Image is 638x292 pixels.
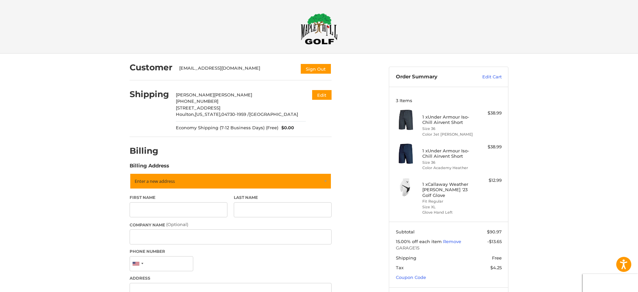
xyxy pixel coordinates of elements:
[166,222,188,227] small: (Optional)
[130,173,332,189] a: Enter or select a different address
[443,239,461,244] a: Remove
[135,178,175,184] span: Enter a new address
[130,275,332,281] label: Address
[492,255,502,261] span: Free
[422,199,474,204] li: Fit Regular
[396,229,415,234] span: Subtotal
[422,126,474,132] li: Size 36
[130,248,332,254] label: Phone Number
[396,245,502,251] span: GARAGE15
[312,90,332,100] button: Edit
[396,255,416,261] span: Shipping
[176,98,218,104] span: [PHONE_NUMBER]
[234,195,332,201] label: Last Name
[468,74,502,80] a: Edit Cart
[422,181,474,198] h4: 1 x Callaway Weather [PERSON_NAME] '23 Golf Glove
[221,112,249,117] span: 04730-1959 /
[396,98,502,103] h3: 3 Items
[130,195,227,201] label: First Name
[130,221,332,228] label: Company Name
[487,239,502,244] span: -$13.65
[422,165,474,171] li: Color Academy Heather
[176,105,220,111] span: [STREET_ADDRESS]
[422,210,474,215] li: Glove Hand Left
[130,162,169,173] legend: Billing Address
[396,275,426,280] a: Coupon Code
[475,144,502,150] div: $38.99
[300,63,332,74] button: Sign Out
[583,274,638,292] iframe: Google Customer Reviews
[130,146,169,156] h2: Billing
[396,74,468,80] h3: Order Summary
[490,265,502,270] span: $4.25
[130,62,172,73] h2: Customer
[176,125,278,131] span: Economy Shipping (7-12 Business Days) (Free)
[179,65,294,74] div: [EMAIL_ADDRESS][DOMAIN_NAME]
[422,160,474,165] li: Size 36
[214,92,252,97] span: [PERSON_NAME]
[278,125,294,131] span: $0.00
[422,148,474,159] h4: 1 x Under Armour Iso-Chill Airvent Short
[487,229,502,234] span: $90.97
[475,177,502,184] div: $12.99
[422,132,474,137] li: Color Jet [PERSON_NAME]
[475,110,502,117] div: $38.99
[396,265,404,270] span: Tax
[301,13,338,45] img: Maple Hill Golf
[176,92,214,97] span: [PERSON_NAME]
[422,114,474,125] h4: 1 x Under Armour Iso-Chill Airvent Short
[176,112,195,117] span: Houlton,
[422,204,474,210] li: Size XL
[195,112,221,117] span: [US_STATE],
[249,112,298,117] span: [GEOGRAPHIC_DATA]
[130,257,145,271] div: United States: +1
[396,239,443,244] span: 15.00% off each item
[130,89,169,99] h2: Shipping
